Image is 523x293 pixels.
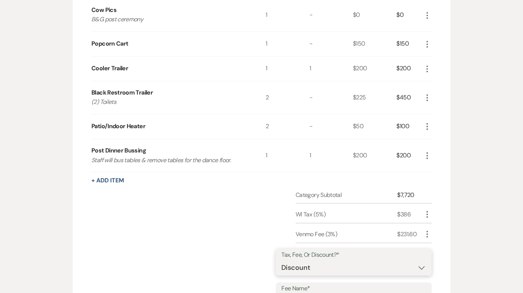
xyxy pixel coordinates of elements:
div: $50 [353,114,396,139]
div: $100 [396,114,423,139]
div: 1 [309,56,353,81]
div: $200 [396,139,423,172]
div: 2 [266,81,309,114]
div: $150 [396,32,423,56]
div: $386 [397,210,423,219]
div: 1 [309,139,353,172]
p: Staff will bus tables & remove tables for the dance floor. [91,155,248,165]
div: - [309,81,353,114]
div: $200 [353,139,396,172]
div: $150 [353,32,396,56]
div: 1 [266,32,309,56]
div: WI Tax (5%) [296,210,397,219]
div: $225 [353,81,396,114]
p: B&G post ceremony [91,15,248,24]
div: $200 [396,56,423,81]
div: Patio/Indoor Heater [91,122,145,131]
div: - [309,114,353,139]
button: + Add Item [91,177,124,183]
div: $450 [396,81,423,114]
div: $7,720 [397,190,423,199]
div: Cow Pics [91,6,117,15]
div: Venmo Fee (3%) [296,229,397,238]
div: - [309,32,353,56]
p: (2) Toilets [91,97,248,107]
div: 1 [266,139,309,172]
div: Black Restroom Trailer [91,88,153,97]
div: Post Dinner Bussing [91,146,146,155]
div: Category Subtotal [296,190,397,199]
div: 2 [266,114,309,139]
div: 1 [266,56,309,81]
label: Tax, Fee, Or Discount?* [281,249,426,260]
div: $231.60 [397,229,423,238]
div: Popcorn Cart [91,39,128,48]
div: Cooler Trailer [91,64,128,73]
div: $200 [353,56,396,81]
